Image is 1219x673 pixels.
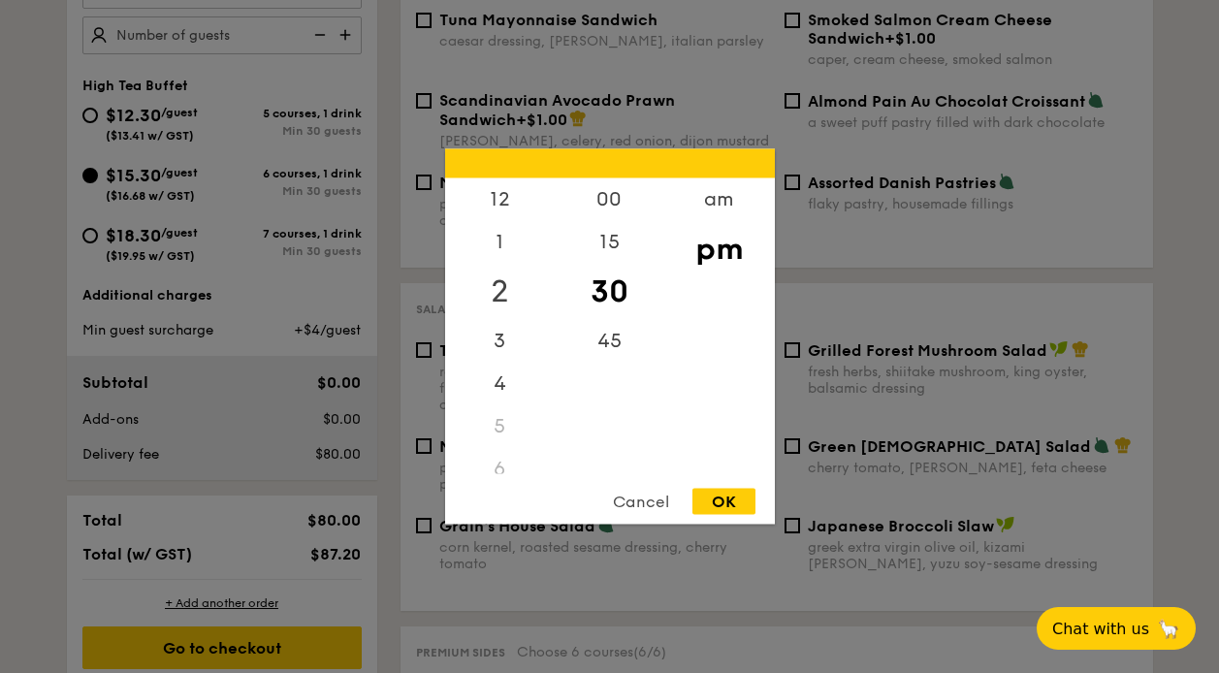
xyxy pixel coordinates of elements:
[445,264,555,320] div: 2
[555,320,664,363] div: 45
[445,221,555,264] div: 1
[445,405,555,448] div: 5
[1052,620,1149,638] span: Chat with us
[664,221,774,277] div: pm
[1037,607,1196,650] button: Chat with us🦙
[555,264,664,320] div: 30
[445,320,555,363] div: 3
[664,178,774,221] div: am
[593,489,689,515] div: Cancel
[445,178,555,221] div: 12
[445,448,555,491] div: 6
[1157,618,1180,640] span: 🦙
[445,363,555,405] div: 4
[692,489,755,515] div: OK
[555,221,664,264] div: 15
[555,178,664,221] div: 00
